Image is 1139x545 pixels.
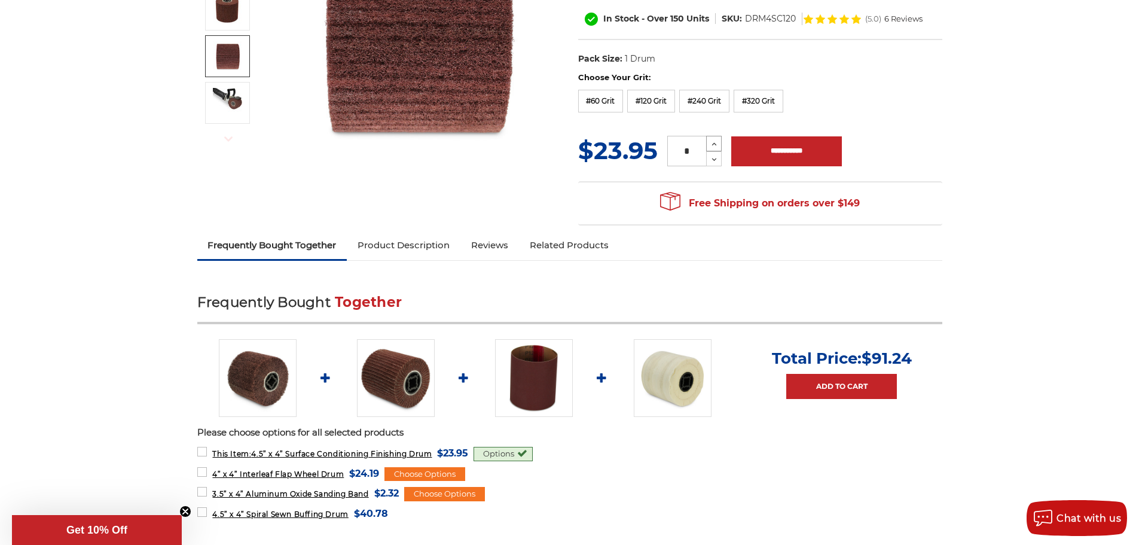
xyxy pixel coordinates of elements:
img: 4.5 Inch Surface Conditioning Finishing Drum [219,339,297,417]
span: $23.95 [578,136,658,165]
a: Frequently Bought Together [197,232,347,258]
a: Product Description [347,232,460,258]
span: $23.95 [437,445,468,461]
a: Reviews [460,232,519,258]
label: Choose Your Grit: [578,72,942,84]
span: $40.78 [354,506,388,522]
button: Next [214,126,243,152]
p: Please choose options for all selected products [197,426,942,440]
img: 4.5” x 4” Surface Conditioning Finishing Drum [213,88,243,118]
span: In Stock [603,13,639,24]
span: - Over [642,13,668,24]
span: Free Shipping on orders over $149 [660,191,860,215]
img: 4.5” x 4” Surface Conditioning Finishing Drum [213,41,243,71]
div: Choose Options [404,487,485,501]
div: Get 10% OffClose teaser [12,515,182,545]
span: Together [335,294,402,310]
div: Choose Options [384,467,465,482]
span: $91.24 [862,349,912,368]
span: 3.5” x 4” Aluminum Oxide Sanding Band [212,489,368,498]
span: Units [686,13,709,24]
dt: Pack Size: [578,53,622,65]
span: Get 10% Off [66,524,127,536]
span: 4.5” x 4” Surface Conditioning Finishing Drum [212,449,432,458]
span: $24.19 [349,465,379,482]
span: 4.5” x 4” Spiral Sewn Buffing Drum [212,510,348,519]
span: 150 [670,13,684,24]
button: Chat with us [1027,500,1127,536]
strong: This Item: [212,449,251,458]
button: Close teaser [179,506,191,517]
span: 4” x 4” Interleaf Flap Wheel Drum [212,470,344,479]
span: (5.0) [865,15,881,23]
a: Add to Cart [786,374,897,399]
dt: SKU: [722,13,742,25]
a: Related Products [519,232,619,258]
span: Frequently Bought [197,294,331,310]
dd: DRM4SC120 [745,13,796,25]
span: $2.32 [374,485,399,501]
p: Total Price: [772,349,912,368]
span: 6 Reviews [884,15,923,23]
div: Options [474,447,533,461]
dd: 1 Drum [625,53,655,65]
span: Chat with us [1056,513,1121,524]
